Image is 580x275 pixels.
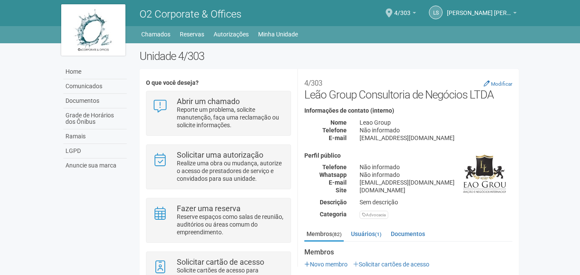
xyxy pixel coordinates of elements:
[63,158,127,173] a: Anuncie sua marca
[304,75,512,101] h2: Leão Group Consultoria de Negócios LTDA
[177,204,241,213] strong: Fazer uma reserva
[177,213,284,236] p: Reserve espaços como salas de reunião, auditórios ou áreas comum do empreendimento.
[320,199,347,206] strong: Descrição
[140,8,241,20] span: O2 Corporate & Offices
[394,1,410,16] span: 4/303
[153,205,284,236] a: Fazer uma reserva Reserve espaços como salas de reunião, auditórios ou áreas comum do empreendime...
[61,4,125,56] img: logo.jpg
[353,261,429,268] a: Solicitar cartões de acesso
[146,80,291,86] h4: O que você deseja?
[304,261,348,268] a: Novo membro
[394,11,416,18] a: 4/303
[304,248,512,256] strong: Membros
[177,106,284,129] p: Reporte um problema, solicite manutenção, faça uma reclamação ou solicite informações.
[63,94,127,108] a: Documentos
[153,98,284,129] a: Abrir um chamado Reporte um problema, solicite manutenção, faça uma reclamação ou solicite inform...
[304,79,322,87] small: 4/303
[141,28,170,40] a: Chamados
[447,1,511,16] span: Leonardo Silva Leao
[360,211,388,219] div: Advocacia
[447,11,517,18] a: [PERSON_NAME] [PERSON_NAME]
[336,187,347,194] strong: Site
[322,164,347,170] strong: Telefone
[332,231,342,237] small: (82)
[491,81,512,87] small: Modificar
[177,97,240,106] strong: Abrir um chamado
[353,171,519,179] div: Não informado
[304,152,512,159] h4: Perfil público
[389,227,427,240] a: Documentos
[63,144,127,158] a: LGPD
[353,198,519,206] div: Sem descrição
[63,65,127,79] a: Home
[258,28,298,40] a: Minha Unidade
[353,134,519,142] div: [EMAIL_ADDRESS][DOMAIN_NAME]
[177,257,264,266] strong: Solicitar cartão de acesso
[329,135,347,141] strong: E-mail
[353,119,519,126] div: Leao Group
[63,79,127,94] a: Comunicados
[63,108,127,129] a: Grade de Horários dos Ônibus
[353,179,519,186] div: [EMAIL_ADDRESS][DOMAIN_NAME]
[153,151,284,182] a: Solicitar uma autorização Realize uma obra ou mudança, autorize o acesso de prestadores de serviç...
[304,227,344,242] a: Membros(82)
[349,227,384,240] a: Usuários(1)
[180,28,204,40] a: Reservas
[484,80,512,87] a: Modificar
[140,50,519,63] h2: Unidade 4/303
[304,108,512,114] h4: Informações de contato (interno)
[322,127,347,134] strong: Telefone
[375,231,381,237] small: (1)
[177,159,284,182] p: Realize uma obra ou mudança, autorize o acesso de prestadores de serviço e convidados para sua un...
[320,211,347,218] strong: Categoria
[329,179,347,186] strong: E-mail
[353,163,519,171] div: Não informado
[429,6,443,19] a: LS
[463,152,506,195] img: business.png
[319,171,347,178] strong: Whatsapp
[177,150,263,159] strong: Solicitar uma autorização
[214,28,249,40] a: Autorizações
[330,119,347,126] strong: Nome
[63,129,127,144] a: Ramais
[353,186,519,194] div: [DOMAIN_NAME]
[353,126,519,134] div: Não informado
